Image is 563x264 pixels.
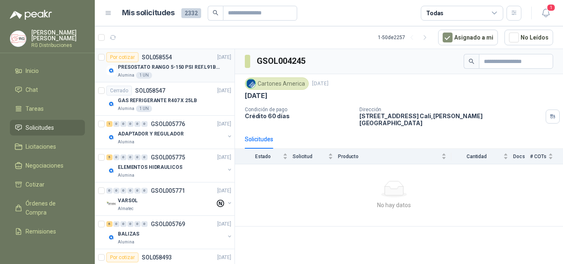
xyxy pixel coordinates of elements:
[151,121,185,127] p: GSOL005776
[106,154,113,160] div: 5
[26,85,38,94] span: Chat
[245,77,309,90] div: Cartones America
[134,121,141,127] div: 0
[217,87,231,95] p: [DATE]
[106,199,116,209] img: Company Logo
[134,188,141,194] div: 0
[118,63,221,71] p: PRESOSTATO RANGO 5-150 PSI REF.L91B-1050
[134,154,141,160] div: 0
[378,31,432,44] div: 1 - 50 de 2257
[10,10,52,20] img: Logo peakr
[136,72,152,79] div: 1 UN
[10,82,85,98] a: Chat
[106,99,116,109] img: Company Logo
[26,142,56,151] span: Licitaciones
[10,63,85,79] a: Inicio
[106,132,116,142] img: Company Logo
[217,54,231,61] p: [DATE]
[118,197,138,205] p: VARSOL
[10,177,85,192] a: Cotizar
[106,252,138,262] div: Por cotizar
[120,121,127,127] div: 0
[118,172,134,179] p: Alumina
[426,9,443,18] div: Todas
[217,154,231,161] p: [DATE]
[127,154,134,160] div: 0
[106,86,132,96] div: Cerrado
[10,31,26,47] img: Company Logo
[151,188,185,194] p: GSOL005771
[338,154,440,159] span: Producto
[26,161,63,170] span: Negociaciones
[118,139,134,145] p: Alumina
[127,188,134,194] div: 0
[245,154,281,159] span: Estado
[257,55,307,68] h3: GSOL004245
[10,224,85,239] a: Remisiones
[106,186,233,212] a: 0 0 0 0 0 0 GSOL005771[DATE] Company LogoVARSOLAlmatec
[217,254,231,262] p: [DATE]
[106,219,233,245] a: 6 0 0 0 0 0 GSOL005769[DATE] Company LogoBALIZASAlumina
[451,154,502,159] span: Cantidad
[538,6,553,21] button: 1
[127,221,134,227] div: 0
[26,227,56,236] span: Remisiones
[504,30,553,45] button: No Leídos
[106,65,116,75] img: Company Logo
[118,164,182,171] p: ELEMENTOS HIDRAULICOS
[245,91,267,100] p: [DATE]
[31,30,85,41] p: [PERSON_NAME] [PERSON_NAME]
[142,54,172,60] p: SOL058554
[26,104,44,113] span: Tareas
[141,154,148,160] div: 0
[106,188,113,194] div: 0
[106,119,233,145] a: 1 0 0 0 0 0 GSOL005776[DATE] Company LogoADAPTADOR Y REGULADORAlumina
[530,154,547,159] span: # COTs
[142,255,172,260] p: SOL058493
[217,220,231,228] p: [DATE]
[95,49,235,82] a: Por cotizarSOL058554[DATE] Company LogoPRESOSTATO RANGO 5-150 PSI REF.L91B-1050Alumina1 UN
[113,154,120,160] div: 0
[181,8,201,18] span: 2332
[217,120,231,128] p: [DATE]
[136,105,152,112] div: 1 UN
[141,121,148,127] div: 0
[26,66,39,75] span: Inicio
[547,4,556,12] span: 1
[10,101,85,117] a: Tareas
[235,149,293,164] th: Estado
[141,221,148,227] div: 0
[359,112,542,126] p: [STREET_ADDRESS] Cali , [PERSON_NAME][GEOGRAPHIC_DATA]
[106,121,113,127] div: 1
[120,221,127,227] div: 0
[151,221,185,227] p: GSOL005769
[312,80,328,88] p: [DATE]
[238,201,550,210] div: No hay datos
[26,123,54,132] span: Solicitudes
[245,135,273,144] div: Solicitudes
[293,154,326,159] span: Solicitud
[451,149,513,164] th: Cantidad
[246,79,256,88] img: Company Logo
[10,243,85,258] a: Configuración
[359,107,542,112] p: Dirección
[10,120,85,136] a: Solicitudes
[135,88,165,93] p: SOL058547
[127,121,134,127] div: 0
[120,154,127,160] div: 0
[10,139,85,154] a: Licitaciones
[106,152,233,179] a: 5 0 0 0 0 0 GSOL005775[DATE] Company LogoELEMENTOS HIDRAULICOSAlumina
[120,188,127,194] div: 0
[245,112,353,119] p: Crédito 60 días
[106,166,116,175] img: Company Logo
[118,230,139,238] p: BALIZAS
[141,188,148,194] div: 0
[118,72,134,79] p: Alumina
[151,154,185,160] p: GSOL005775
[338,149,451,164] th: Producto
[438,30,498,45] button: Asignado a mi
[118,206,134,212] p: Almatec
[530,149,563,164] th: # COTs
[10,196,85,220] a: Órdenes de Compra
[118,239,134,245] p: Alumina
